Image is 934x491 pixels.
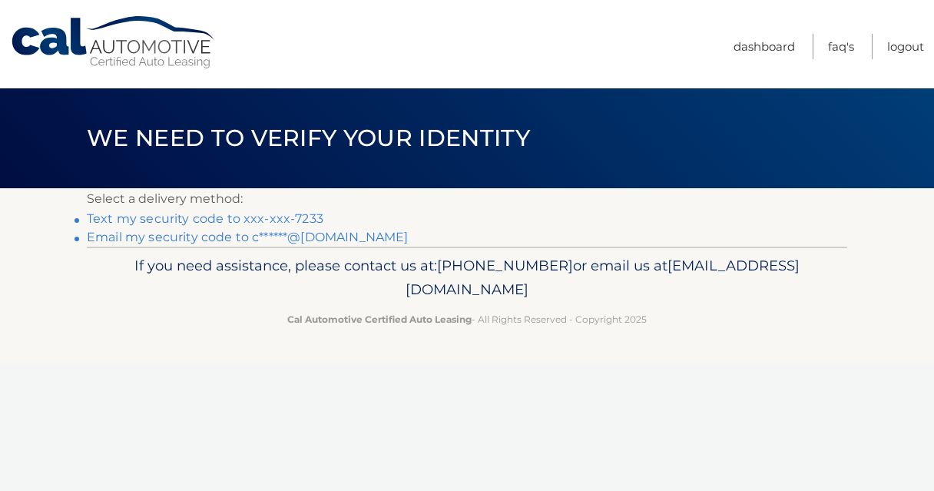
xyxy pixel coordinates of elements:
[287,314,472,325] strong: Cal Automotive Certified Auto Leasing
[87,124,530,152] span: We need to verify your identity
[87,188,847,210] p: Select a delivery method:
[437,257,573,274] span: [PHONE_NUMBER]
[87,230,409,244] a: Email my security code to c******@[DOMAIN_NAME]
[887,34,924,59] a: Logout
[97,254,837,303] p: If you need assistance, please contact us at: or email us at
[828,34,854,59] a: FAQ's
[97,311,837,327] p: - All Rights Reserved - Copyright 2025
[10,15,217,70] a: Cal Automotive
[734,34,795,59] a: Dashboard
[87,211,323,226] a: Text my security code to xxx-xxx-7233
